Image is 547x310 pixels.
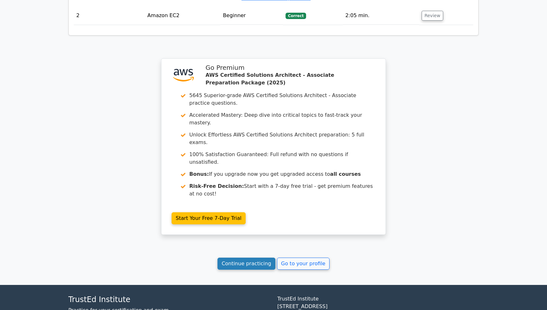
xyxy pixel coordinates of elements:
[145,7,221,25] td: Amazon EC2
[286,13,306,19] span: Correct
[68,295,270,304] h4: TrustEd Institute
[343,7,419,25] td: 2:05 min.
[172,212,246,224] a: Start Your Free 7-Day Trial
[74,7,145,25] td: 2
[217,258,275,270] a: Continue practicing
[277,258,330,270] a: Go to your profile
[220,7,283,25] td: Beginner
[422,11,443,21] button: Review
